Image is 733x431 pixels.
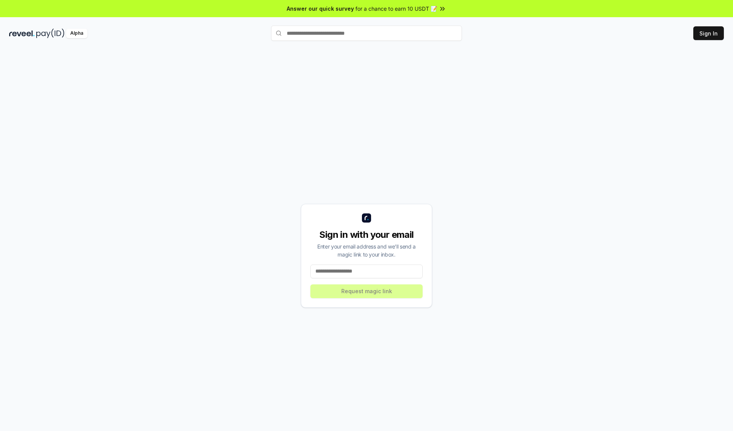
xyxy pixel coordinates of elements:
div: Sign in with your email [310,229,423,241]
span: Answer our quick survey [287,5,354,13]
img: reveel_dark [9,29,35,38]
span: for a chance to earn 10 USDT 📝 [355,5,437,13]
div: Enter your email address and we’ll send a magic link to your inbox. [310,242,423,258]
img: pay_id [36,29,65,38]
button: Sign In [693,26,724,40]
div: Alpha [66,29,87,38]
img: logo_small [362,213,371,223]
